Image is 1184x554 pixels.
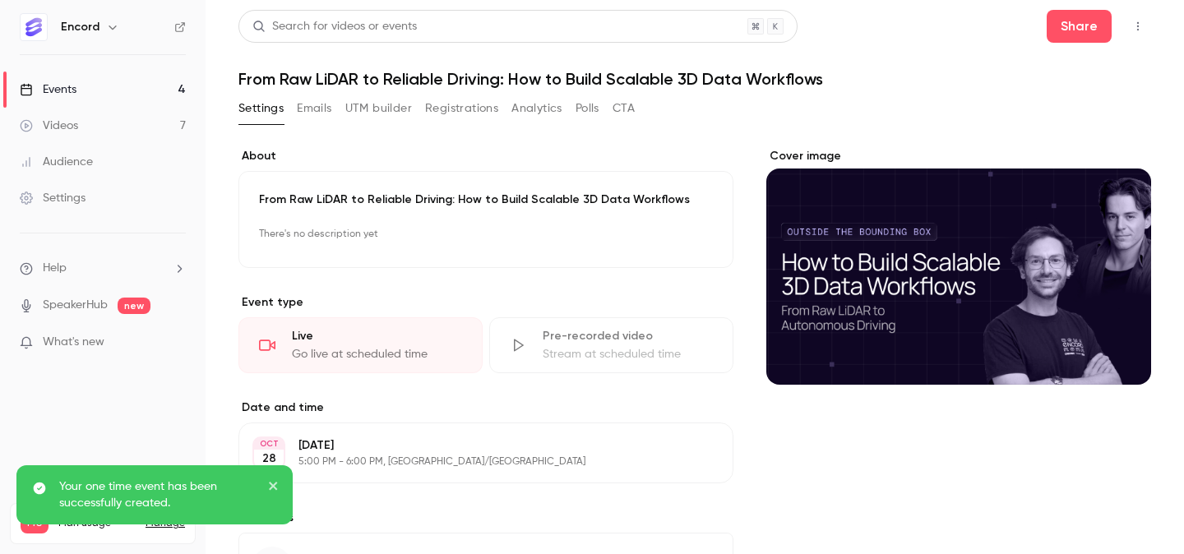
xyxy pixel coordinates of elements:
[254,438,284,450] div: OCT
[1047,10,1112,43] button: Share
[238,95,284,122] button: Settings
[61,19,99,35] h6: Encord
[543,328,713,344] div: Pre-recorded video
[766,148,1151,164] label: Cover image
[292,328,462,344] div: Live
[268,478,280,498] button: close
[43,297,108,314] a: SpeakerHub
[118,298,150,314] span: new
[20,81,76,98] div: Events
[238,399,733,416] label: Date and time
[43,334,104,351] span: What's new
[576,95,599,122] button: Polls
[238,294,733,311] p: Event type
[298,455,646,469] p: 5:00 PM - 6:00 PM, [GEOGRAPHIC_DATA]/[GEOGRAPHIC_DATA]
[20,190,86,206] div: Settings
[766,148,1151,385] section: Cover image
[238,69,1151,89] h1: From Raw LiDAR to Reliable Driving: How to Build Scalable 3D Data Workflows
[166,335,186,350] iframe: Noticeable Trigger
[20,154,93,170] div: Audience
[345,95,412,122] button: UTM builder
[59,478,257,511] p: Your one time event has been successfully created.
[259,192,713,208] p: From Raw LiDAR to Reliable Driving: How to Build Scalable 3D Data Workflows
[43,260,67,277] span: Help
[297,95,331,122] button: Emails
[259,221,713,247] p: There's no description yet
[262,450,276,467] p: 28
[21,14,47,40] img: Encord
[20,260,186,277] li: help-dropdown-opener
[425,95,498,122] button: Registrations
[511,95,562,122] button: Analytics
[489,317,733,373] div: Pre-recorded videoStream at scheduled time
[238,317,483,373] div: LiveGo live at scheduled time
[238,510,733,526] label: Speakers
[20,118,78,134] div: Videos
[613,95,635,122] button: CTA
[252,18,417,35] div: Search for videos or events
[238,148,733,164] label: About
[543,346,713,362] div: Stream at scheduled time
[298,437,646,454] p: [DATE]
[292,346,462,362] div: Go live at scheduled time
